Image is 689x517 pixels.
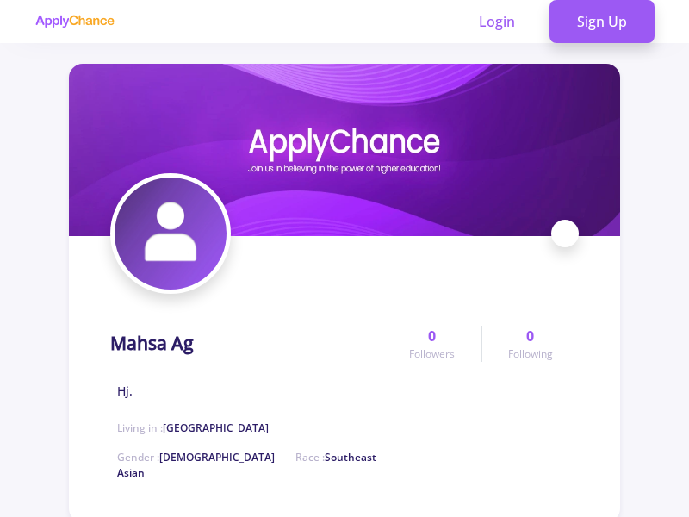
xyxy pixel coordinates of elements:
[508,346,553,362] span: Following
[117,450,275,464] span: Gender :
[481,326,579,362] a: 0Following
[159,450,275,464] span: [DEMOGRAPHIC_DATA]
[409,346,455,362] span: Followers
[34,15,115,28] img: applychance logo text only
[428,326,436,346] span: 0
[117,420,269,435] span: Living in :
[526,326,534,346] span: 0
[163,420,269,435] span: [GEOGRAPHIC_DATA]
[117,450,376,480] span: Southeast Asian
[69,64,620,236] img: Mahsa Agcover image
[117,382,133,400] span: Hj.
[117,450,376,480] span: Race :
[115,178,227,290] img: Mahsa Agavatar
[110,333,194,354] h1: Mahsa Ag
[383,326,481,362] a: 0Followers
